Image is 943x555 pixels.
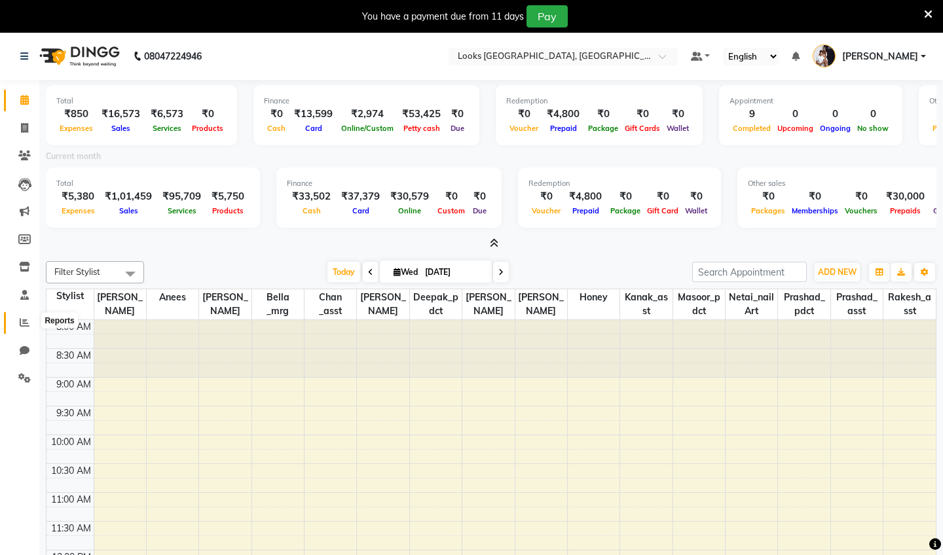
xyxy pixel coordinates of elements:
[252,289,304,319] span: Bella _mrg
[264,107,289,122] div: ₹0
[147,289,198,306] span: Anees
[607,189,644,204] div: ₹0
[682,189,711,204] div: ₹0
[468,189,491,204] div: ₹0
[447,124,468,133] span: Due
[385,189,434,204] div: ₹30,579
[54,406,94,420] div: 9:30 AM
[164,206,200,215] span: Services
[730,107,774,122] div: 9
[778,289,830,319] span: Prashad_pdct
[58,206,98,215] span: Expenses
[446,107,469,122] div: ₹0
[644,206,682,215] span: Gift Card
[48,522,94,535] div: 11:30 AM
[144,38,202,75] b: 08047224946
[299,206,324,215] span: Cash
[774,124,817,133] span: Upcoming
[788,206,841,215] span: Memberships
[434,206,468,215] span: Custom
[621,107,663,122] div: ₹0
[817,107,854,122] div: 0
[209,206,247,215] span: Products
[116,206,141,215] span: Sales
[206,189,250,204] div: ₹5,750
[289,107,338,122] div: ₹13,599
[644,189,682,204] div: ₹0
[726,289,777,319] span: Netai_nail art
[157,189,206,204] div: ₹95,709
[305,289,356,319] span: Chan _asst
[564,189,607,204] div: ₹4,800
[48,493,94,507] div: 11:00 AM
[673,289,725,319] span: Masoor_pdct
[585,124,621,133] span: Package
[817,124,854,133] span: Ongoing
[397,107,446,122] div: ₹53,425
[357,289,409,319] span: [PERSON_NAME]
[94,289,146,319] span: [PERSON_NAME]
[815,263,860,281] button: ADD NEW
[421,262,487,282] input: 2025-09-03
[506,96,692,107] div: Redemption
[199,289,251,319] span: [PERSON_NAME]
[395,206,424,215] span: Online
[692,262,807,282] input: Search Appointment
[349,206,373,215] span: Card
[189,124,227,133] span: Products
[506,124,542,133] span: Voucher
[287,178,491,189] div: Finance
[462,289,514,319] span: [PERSON_NAME]
[881,189,930,204] div: ₹30,000
[818,267,857,277] span: ADD NEW
[887,206,924,215] span: Prepaids
[515,289,567,319] span: [PERSON_NAME]
[338,107,397,122] div: ₹2,974
[410,289,462,319] span: Deepak_pdct
[621,124,663,133] span: Gift Cards
[568,289,619,306] span: Honey
[264,96,469,107] div: Finance
[264,124,289,133] span: Cash
[434,189,468,204] div: ₹0
[470,206,490,215] span: Due
[854,107,892,122] div: 0
[54,266,100,277] span: Filter Stylist
[54,349,94,363] div: 8:30 AM
[528,206,564,215] span: Voucher
[831,289,883,319] span: Prashad_asst
[788,189,841,204] div: ₹0
[569,206,602,215] span: Prepaid
[46,151,101,162] label: Current month
[400,124,443,133] span: Petty cash
[336,189,385,204] div: ₹37,379
[527,5,568,27] button: Pay
[620,289,672,319] span: Kanak_asst
[54,378,94,391] div: 9:00 AM
[883,289,936,319] span: Rakesh_asst
[813,45,836,67] img: Shivam Dutta
[585,107,621,122] div: ₹0
[774,107,817,122] div: 0
[842,50,918,63] span: [PERSON_NAME]
[841,206,881,215] span: Vouchers
[607,206,644,215] span: Package
[33,38,123,75] img: logo
[730,124,774,133] span: Completed
[56,96,227,107] div: Total
[327,262,360,282] span: Today
[302,124,325,133] span: Card
[56,107,96,122] div: ₹850
[390,267,421,277] span: Wed
[730,96,892,107] div: Appointment
[41,313,77,329] div: Reports
[663,107,692,122] div: ₹0
[542,107,585,122] div: ₹4,800
[96,107,145,122] div: ₹16,573
[48,435,94,449] div: 10:00 AM
[56,124,96,133] span: Expenses
[189,107,227,122] div: ₹0
[287,189,336,204] div: ₹33,502
[56,178,250,189] div: Total
[748,189,788,204] div: ₹0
